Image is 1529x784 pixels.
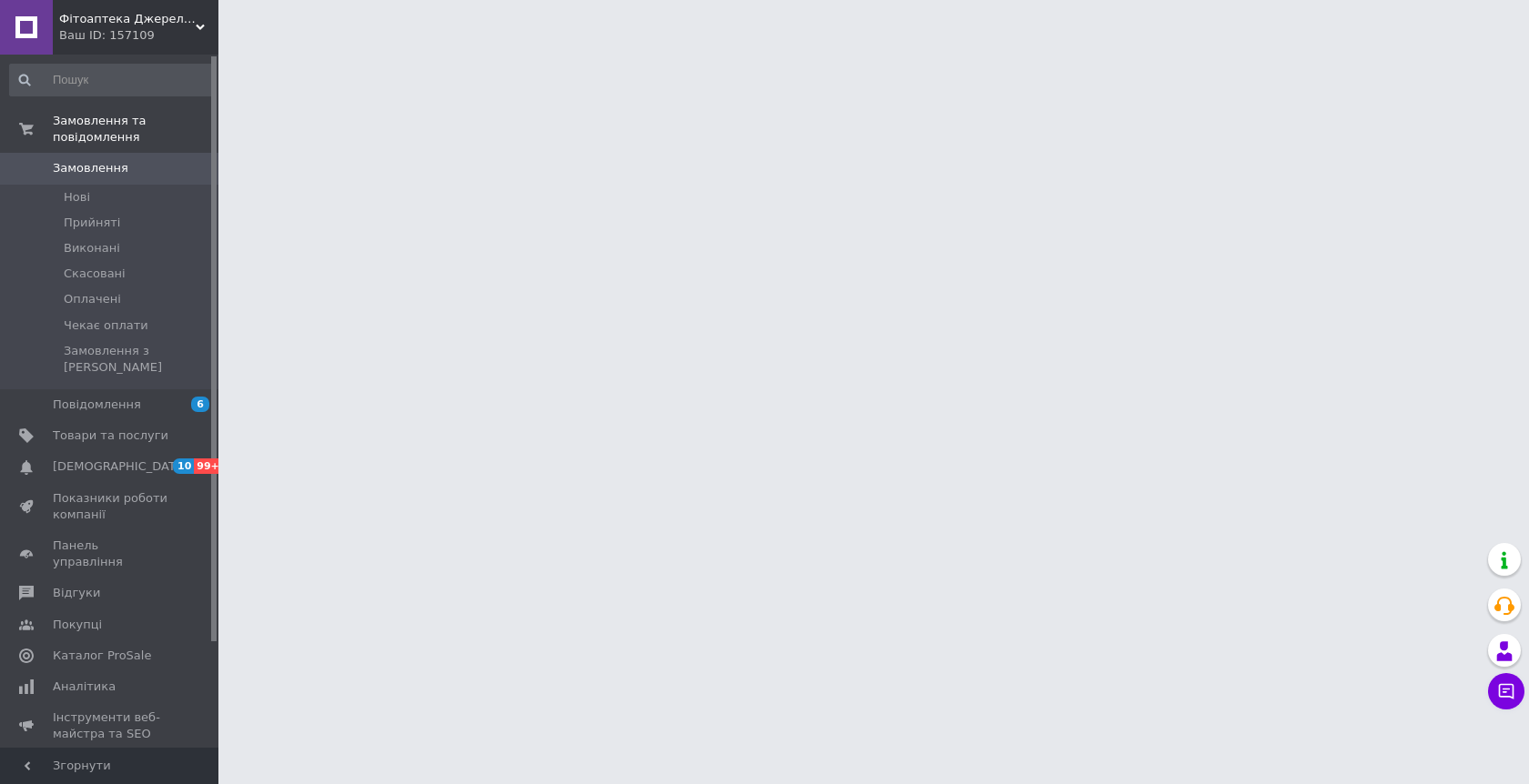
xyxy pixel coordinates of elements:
span: Відгуки [53,585,100,601]
div: Ваш ID: 157109 [59,27,218,44]
span: Замовлення [53,160,128,176]
span: [DEMOGRAPHIC_DATA] [53,458,187,475]
input: Пошук [9,64,215,96]
span: Інструменти веб-майстра та SEO [53,709,168,742]
span: Аналітика [53,678,116,695]
span: Замовлення з [PERSON_NAME] [64,343,213,376]
span: 10 [173,458,194,474]
span: Оплачені [64,291,121,307]
span: Чекає оплати [64,317,148,334]
span: Прийняті [64,215,120,231]
span: 99+ [194,458,224,474]
span: Повідомлення [53,397,141,413]
span: Каталог ProSale [53,648,151,664]
span: Виконані [64,240,120,256]
span: Товари та послуги [53,427,168,444]
span: Покупці [53,617,102,633]
span: Замовлення та повідомлення [53,113,218,146]
span: Нові [64,189,90,206]
span: Скасовані [64,266,126,282]
span: Показники роботи компанії [53,490,168,523]
span: Панель управління [53,538,168,570]
span: 6 [191,397,209,412]
button: Чат з покупцем [1488,673,1524,709]
span: Фітоаптека Джерело здоров'я [59,11,196,27]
